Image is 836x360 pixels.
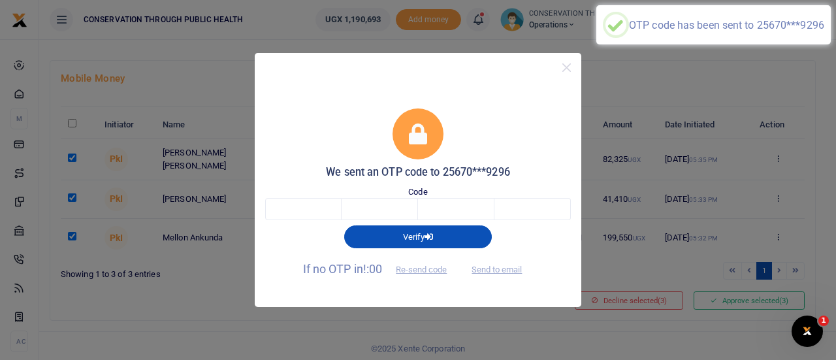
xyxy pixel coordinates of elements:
[557,58,576,77] button: Close
[792,316,823,347] iframe: Intercom live chat
[408,186,427,199] label: Code
[629,19,824,31] div: OTP code has been sent to 25670***9296
[303,262,458,276] span: If no OTP in
[265,166,571,179] h5: We sent an OTP code to 25670***9296
[818,316,829,326] span: 1
[363,262,382,276] span: !:00
[344,225,492,248] button: Verify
